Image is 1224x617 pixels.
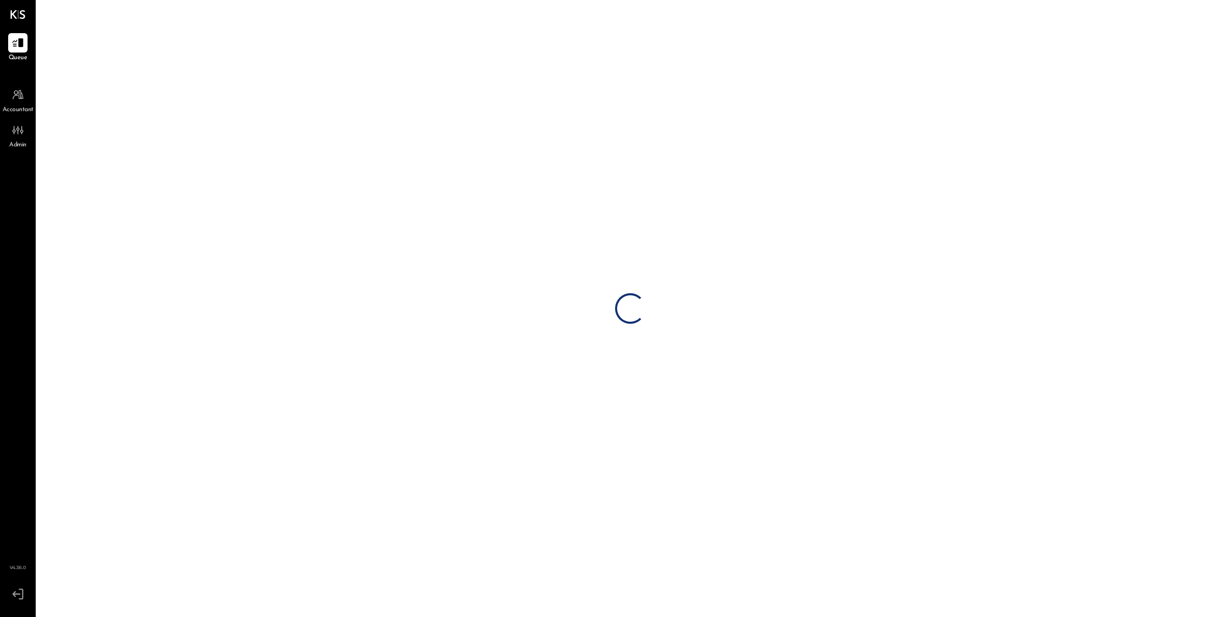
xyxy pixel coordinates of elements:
[1,85,35,115] a: Accountant
[9,141,27,150] span: Admin
[1,33,35,63] a: Queue
[9,54,28,63] span: Queue
[3,106,34,115] span: Accountant
[1,120,35,150] a: Admin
